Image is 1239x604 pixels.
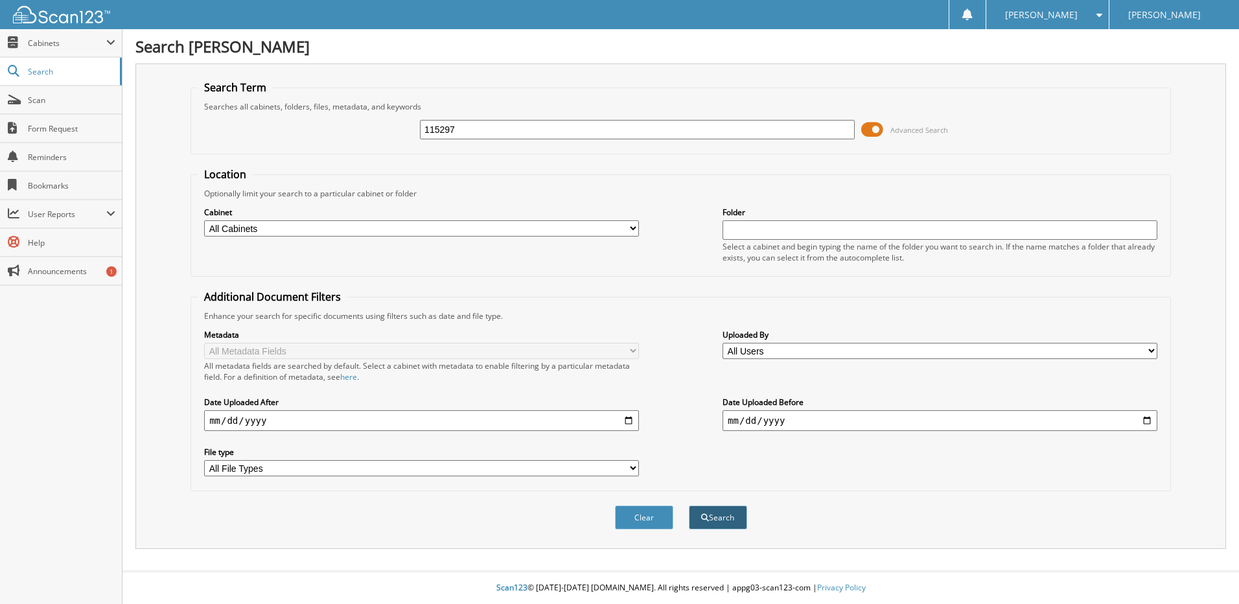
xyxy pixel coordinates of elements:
[28,180,115,191] span: Bookmarks
[106,266,117,277] div: 1
[204,410,639,431] input: start
[204,360,639,382] div: All metadata fields are searched by default. Select a cabinet with metadata to enable filtering b...
[122,572,1239,604] div: © [DATE]-[DATE] [DOMAIN_NAME]. All rights reserved | appg03-scan123-com |
[723,241,1157,263] div: Select a cabinet and begin typing the name of the folder you want to search in. If the name match...
[198,80,273,95] legend: Search Term
[723,410,1157,431] input: end
[28,209,106,220] span: User Reports
[198,310,1164,321] div: Enhance your search for specific documents using filters such as date and file type.
[28,266,115,277] span: Announcements
[204,207,639,218] label: Cabinet
[340,371,357,382] a: here
[689,505,747,529] button: Search
[28,237,115,248] span: Help
[1005,11,1078,19] span: [PERSON_NAME]
[723,397,1157,408] label: Date Uploaded Before
[723,207,1157,218] label: Folder
[28,66,113,77] span: Search
[28,38,106,49] span: Cabinets
[204,447,639,458] label: File type
[723,329,1157,340] label: Uploaded By
[890,125,948,135] span: Advanced Search
[198,290,347,304] legend: Additional Document Filters
[817,582,866,593] a: Privacy Policy
[198,101,1164,112] div: Searches all cabinets, folders, files, metadata, and keywords
[13,6,110,23] img: scan123-logo-white.svg
[1174,542,1239,604] iframe: Chat Widget
[615,505,673,529] button: Clear
[28,123,115,134] span: Form Request
[496,582,527,593] span: Scan123
[204,329,639,340] label: Metadata
[1128,11,1201,19] span: [PERSON_NAME]
[28,95,115,106] span: Scan
[28,152,115,163] span: Reminders
[135,36,1226,57] h1: Search [PERSON_NAME]
[198,188,1164,199] div: Optionally limit your search to a particular cabinet or folder
[198,167,253,181] legend: Location
[204,397,639,408] label: Date Uploaded After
